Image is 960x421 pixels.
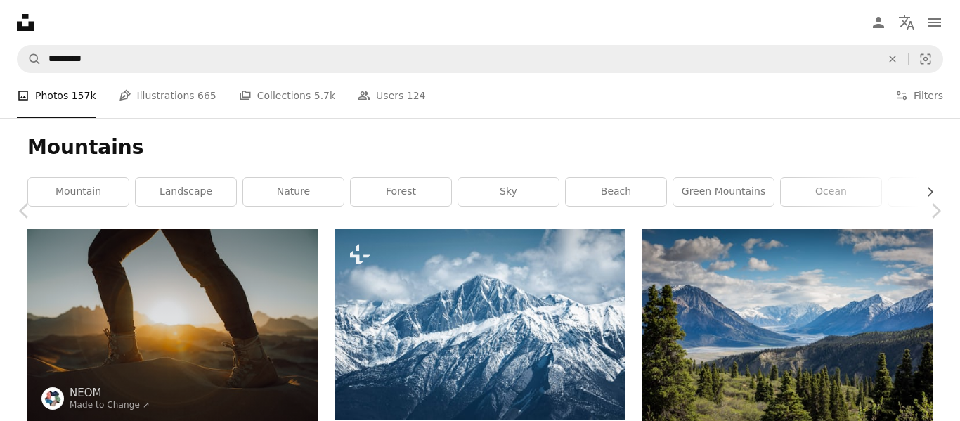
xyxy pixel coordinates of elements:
[458,178,559,206] a: sky
[895,73,943,118] button: Filters
[351,178,451,206] a: forest
[119,73,216,118] a: Illustrations 665
[673,178,774,206] a: green mountains
[314,88,335,103] span: 5.7k
[17,45,943,73] form: Find visuals sitewide
[70,386,150,400] a: NEOM
[335,318,625,330] a: a mountain range covered in snow under a blue sky
[70,400,150,410] a: Made to Change ↗
[17,14,34,31] a: Home — Unsplash
[335,229,625,420] img: a mountain range covered in snow under a blue sky
[566,178,666,206] a: beach
[407,88,426,103] span: 124
[239,73,335,118] a: Collections 5.7k
[911,143,960,278] a: Next
[27,319,318,332] a: a person standing on top of a sand dune
[136,178,236,206] a: landscape
[197,88,216,103] span: 665
[909,46,942,72] button: Visual search
[243,178,344,206] a: nature
[358,73,425,118] a: Users 124
[18,46,41,72] button: Search Unsplash
[28,178,129,206] a: mountain
[27,135,933,160] h1: Mountains
[877,46,908,72] button: Clear
[642,319,933,332] a: green mountain across body of water
[893,8,921,37] button: Language
[41,387,64,410] img: Go to NEOM's profile
[864,8,893,37] a: Log in / Sign up
[921,8,949,37] button: Menu
[781,178,881,206] a: ocean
